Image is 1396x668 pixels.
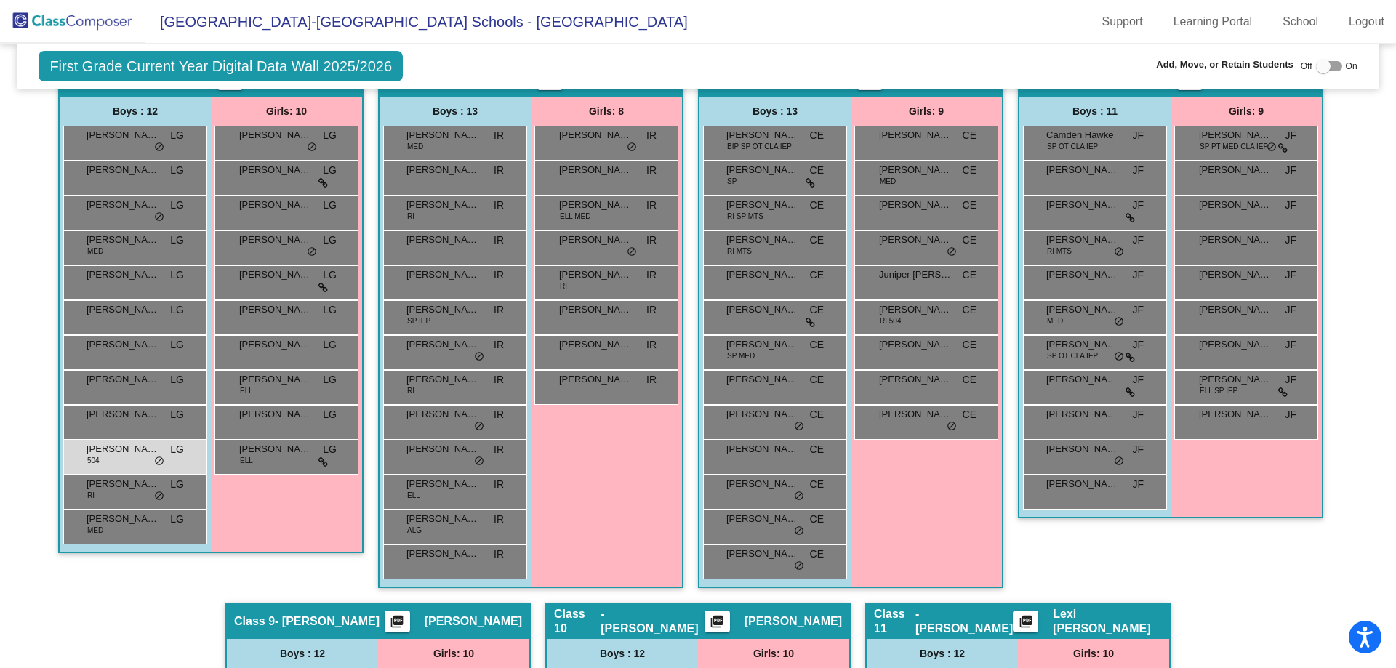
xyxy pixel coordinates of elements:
[170,233,184,248] span: LG
[1285,372,1296,387] span: JF
[559,128,632,142] span: [PERSON_NAME]
[727,350,755,361] span: SP MED
[879,128,952,142] span: [PERSON_NAME]
[323,233,337,248] span: LG
[388,614,406,635] mat-icon: picture_as_pdf
[963,233,976,248] span: CE
[1199,233,1272,247] span: [PERSON_NAME]
[726,372,799,387] span: [PERSON_NAME]
[794,526,804,537] span: do_not_disturb_alt
[547,639,698,668] div: Boys : 12
[708,614,726,635] mat-icon: picture_as_pdf
[323,267,337,283] span: LG
[1047,315,1063,326] span: MED
[1271,10,1330,33] a: School
[537,68,563,90] button: Print Students Details
[726,407,799,422] span: [PERSON_NAME]
[554,607,601,636] span: Class 10
[879,267,952,282] span: Juniper [PERSON_NAME]
[963,267,976,283] span: CE
[170,267,184,283] span: LG
[170,512,184,527] span: LG
[1199,337,1272,352] span: [PERSON_NAME]
[1199,407,1272,422] span: [PERSON_NAME]
[879,233,952,247] span: [PERSON_NAME]
[154,491,164,502] span: do_not_disturb_alt
[1285,198,1296,213] span: JF
[87,163,159,177] span: [PERSON_NAME]
[407,525,422,536] span: ALG
[87,198,159,212] span: [PERSON_NAME]
[1199,267,1272,282] span: [PERSON_NAME]
[1199,302,1272,317] span: [PERSON_NAME]
[646,302,657,318] span: IR
[406,547,479,561] span: [PERSON_NAME]
[1046,267,1119,282] span: [PERSON_NAME]
[726,233,799,247] span: [PERSON_NAME]
[727,141,792,152] span: BIP SP OT CLA IEP
[1046,407,1119,422] span: [PERSON_NAME]
[726,163,799,177] span: [PERSON_NAME] [PERSON_NAME]
[646,163,657,178] span: IR
[745,614,842,629] span: [PERSON_NAME]
[699,97,851,126] div: Boys : 13
[1053,607,1162,636] span: Lexi [PERSON_NAME]
[1346,60,1357,73] span: On
[559,163,632,177] span: [PERSON_NAME]
[879,337,952,352] span: [PERSON_NAME]
[963,128,976,143] span: CE
[646,233,657,248] span: IR
[1018,639,1169,668] div: Girls: 10
[323,372,337,387] span: LG
[323,442,337,457] span: LG
[239,267,312,282] span: [PERSON_NAME]
[559,267,632,282] span: [PERSON_NAME]
[1199,128,1272,142] span: [PERSON_NAME]
[1171,97,1322,126] div: Girls: 9
[170,198,184,213] span: LG
[601,607,705,636] span: - [PERSON_NAME]
[239,233,312,247] span: [PERSON_NAME]
[227,639,378,668] div: Boys : 12
[406,337,479,352] span: [PERSON_NAME]
[1046,477,1119,491] span: [PERSON_NAME]
[1132,233,1144,248] span: JF
[406,512,479,526] span: [PERSON_NAME]
[1046,372,1119,387] span: [PERSON_NAME]
[323,337,337,353] span: LG
[646,198,657,213] span: IR
[727,211,763,222] span: RI SP MTS
[87,407,159,422] span: [PERSON_NAME]
[1285,337,1296,353] span: JF
[406,163,479,177] span: [PERSON_NAME]
[1046,302,1119,317] span: [PERSON_NAME]
[87,477,159,491] span: [PERSON_NAME]
[474,456,484,467] span: do_not_disturb_alt
[474,421,484,432] span: do_not_disturb_alt
[879,163,952,177] span: [PERSON_NAME]
[1200,385,1237,396] span: ELL SP IEP
[239,163,312,177] span: [PERSON_NAME]
[1285,407,1296,422] span: JF
[87,442,159,456] span: [PERSON_NAME]
[880,315,901,326] span: RI 504
[154,212,164,223] span: do_not_disturb_alt
[1114,351,1124,363] span: do_not_disturb_alt
[307,142,317,153] span: do_not_disturb_alt
[726,267,799,282] span: [PERSON_NAME]
[559,198,632,212] span: [PERSON_NAME]
[1132,198,1144,213] span: JF
[851,97,1002,126] div: Girls: 9
[705,611,730,632] button: Print Students Details
[494,442,504,457] span: IR
[1046,442,1119,456] span: [PERSON_NAME]
[1114,456,1124,467] span: do_not_disturb_alt
[874,607,915,636] span: Class 11
[963,407,976,422] span: CE
[87,233,159,247] span: [PERSON_NAME]
[406,372,479,387] span: [PERSON_NAME]
[494,407,504,422] span: IR
[726,128,799,142] span: [PERSON_NAME]
[646,372,657,387] span: IR
[727,246,752,257] span: RI MTS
